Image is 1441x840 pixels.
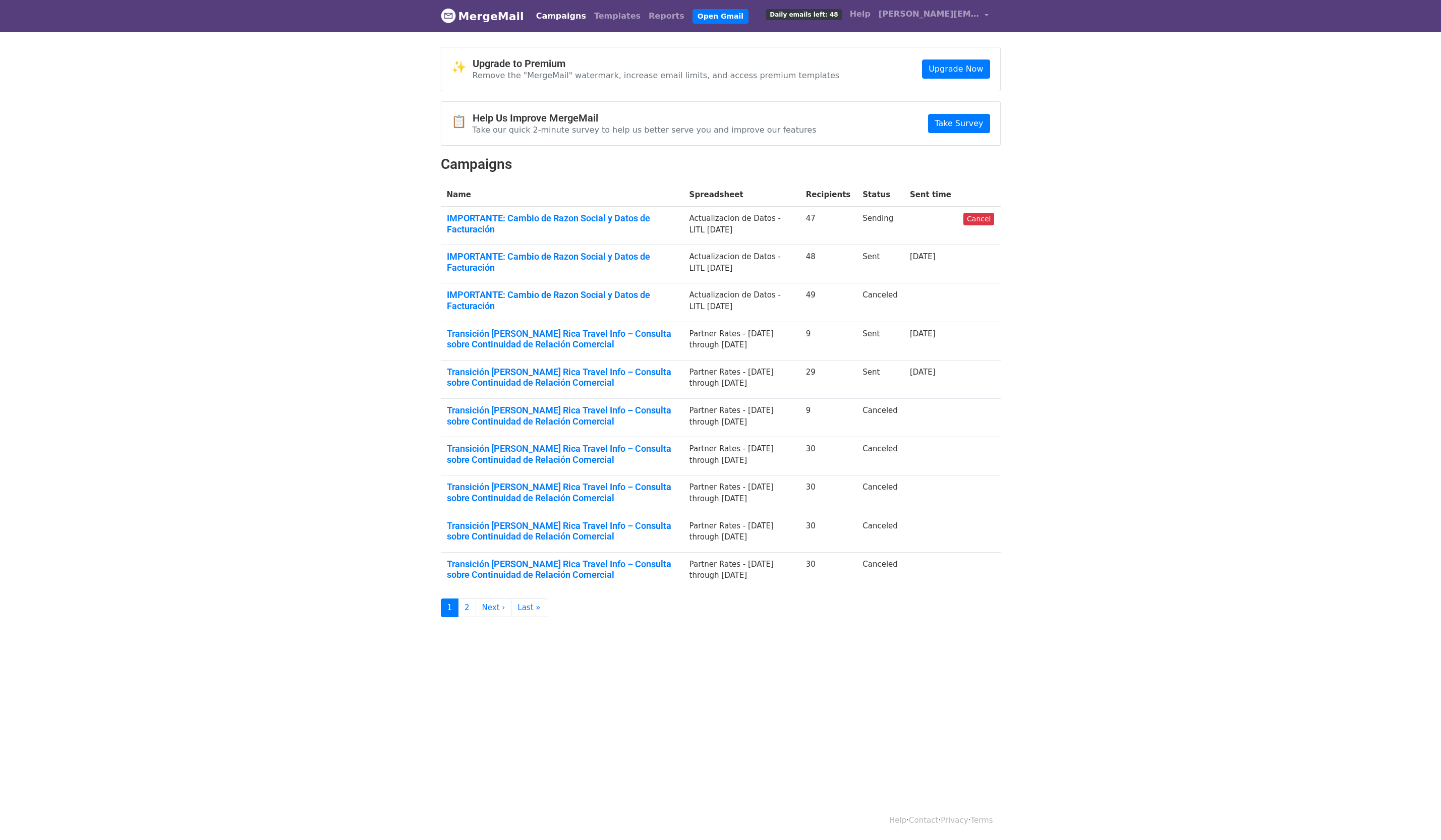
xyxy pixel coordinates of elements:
td: 30 [800,552,857,590]
td: Partner Rates - [DATE] through [DATE] [683,360,800,398]
a: Transición [PERSON_NAME] Rica Travel Info – Consulta sobre Continuidad de Relación Comercial [447,520,677,542]
td: Canceled [856,514,904,552]
a: Contact [909,816,938,825]
a: [DATE] [910,368,936,377]
a: Daily emails left: 48 [762,4,845,24]
a: 1 [441,598,459,617]
td: Actualizacion de Datos - LITL [DATE] [683,245,800,283]
a: Next › [476,598,512,617]
td: Canceled [856,283,904,322]
th: Sent time [904,183,957,207]
p: Take our quick 2-minute survey to help us better serve you and improve our features [473,125,817,135]
a: Cancel [963,213,994,225]
a: IMPORTANTE: Cambio de Razon Social y Datos de Facturación [447,213,677,234]
a: Transición [PERSON_NAME] Rica Travel Info – Consulta sobre Continuidad de Relación Comercial [447,482,677,503]
a: Open Gmail [693,9,748,24]
td: Partner Rates - [DATE] through [DATE] [683,322,800,360]
a: Campaigns [532,6,590,26]
td: 30 [800,437,857,475]
a: Upgrade Now [922,59,990,79]
td: Sending [856,207,904,245]
img: MergeMail logo [441,8,456,23]
span: 📋 [451,114,473,129]
a: Templates [590,6,645,26]
td: 9 [800,399,857,437]
a: IMPORTANTE: Cambio de Razon Social y Datos de Facturación [447,251,677,273]
a: Transición [PERSON_NAME] Rica Travel Info – Consulta sobre Continuidad de Relación Comercial [447,367,677,388]
td: 30 [800,475,857,514]
a: Transición [PERSON_NAME] Rica Travel Info – Consulta sobre Continuidad de Relación Comercial [447,443,677,465]
td: Sent [856,245,904,283]
td: Partner Rates - [DATE] through [DATE] [683,514,800,552]
span: Daily emails left: 48 [766,9,841,20]
td: Canceled [856,399,904,437]
td: Actualizacion de Datos - LITL [DATE] [683,207,800,245]
a: Help [889,816,906,825]
p: Remove the "MergeMail" watermark, increase email limits, and access premium templates [473,70,840,81]
td: 47 [800,207,857,245]
a: Transición [PERSON_NAME] Rica Travel Info – Consulta sobre Continuidad de Relación Comercial [447,559,677,580]
td: Sent [856,322,904,360]
a: [DATE] [910,329,936,338]
td: Canceled [856,437,904,475]
td: Partner Rates - [DATE] through [DATE] [683,475,800,514]
a: IMPORTANTE: Cambio de Razon Social y Datos de Facturación [447,289,677,311]
td: Partner Rates - [DATE] through [DATE] [683,552,800,590]
h4: Help Us Improve MergeMail [473,112,817,124]
th: Status [856,183,904,207]
a: Last » [511,598,547,617]
a: [DATE] [910,252,936,261]
a: Take Survey [928,114,990,133]
span: [PERSON_NAME][EMAIL_ADDRESS][DOMAIN_NAME] [879,8,979,20]
td: Partner Rates - [DATE] through [DATE] [683,399,800,437]
a: Privacy [941,816,968,825]
a: Transición [PERSON_NAME] Rica Travel Info – Consulta sobre Continuidad de Relación Comercial [447,328,677,350]
a: Terms [970,816,993,825]
span: ✨ [451,60,473,75]
td: 29 [800,360,857,398]
th: Recipients [800,183,857,207]
a: 2 [458,598,476,617]
td: Canceled [856,552,904,590]
a: Reports [645,6,688,26]
td: 49 [800,283,857,322]
td: Sent [856,360,904,398]
h4: Upgrade to Premium [473,57,840,70]
td: Actualizacion de Datos - LITL [DATE] [683,283,800,322]
th: Name [441,183,683,207]
h2: Campaigns [441,156,1001,173]
td: 30 [800,514,857,552]
td: Canceled [856,475,904,514]
td: 48 [800,245,857,283]
a: MergeMail [441,6,524,27]
td: 9 [800,322,857,360]
a: Transición [PERSON_NAME] Rica Travel Info – Consulta sobre Continuidad de Relación Comercial [447,405,677,427]
a: Help [846,4,875,24]
td: Partner Rates - [DATE] through [DATE] [683,437,800,475]
a: [PERSON_NAME][EMAIL_ADDRESS][DOMAIN_NAME] [875,4,993,28]
th: Spreadsheet [683,183,800,207]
